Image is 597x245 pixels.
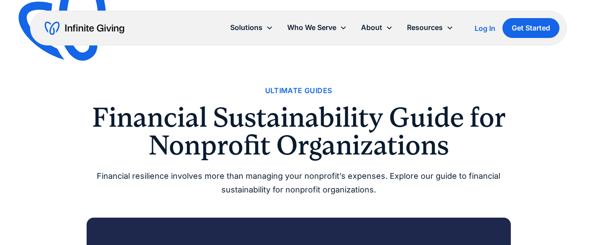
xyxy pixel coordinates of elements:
[287,22,336,34] div: Who We Serve
[230,22,262,34] div: Solutions
[223,18,280,37] div: Solutions
[280,18,354,37] div: Who We Serve
[361,22,382,34] div: About
[354,18,400,37] div: About
[475,25,495,32] div: Log In
[265,85,332,97] a: Ultimate Guides
[502,18,559,38] a: Get Started
[475,23,495,34] a: Log In
[407,22,443,34] div: Resources
[400,18,460,37] div: Resources
[45,21,124,35] a: home
[87,170,511,196] div: Financial resilience involves more than managing your nonprofit’s expenses. Explore our guide to ...
[87,104,511,159] h1: Financial Sustainability Guide for Nonprofit Organizations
